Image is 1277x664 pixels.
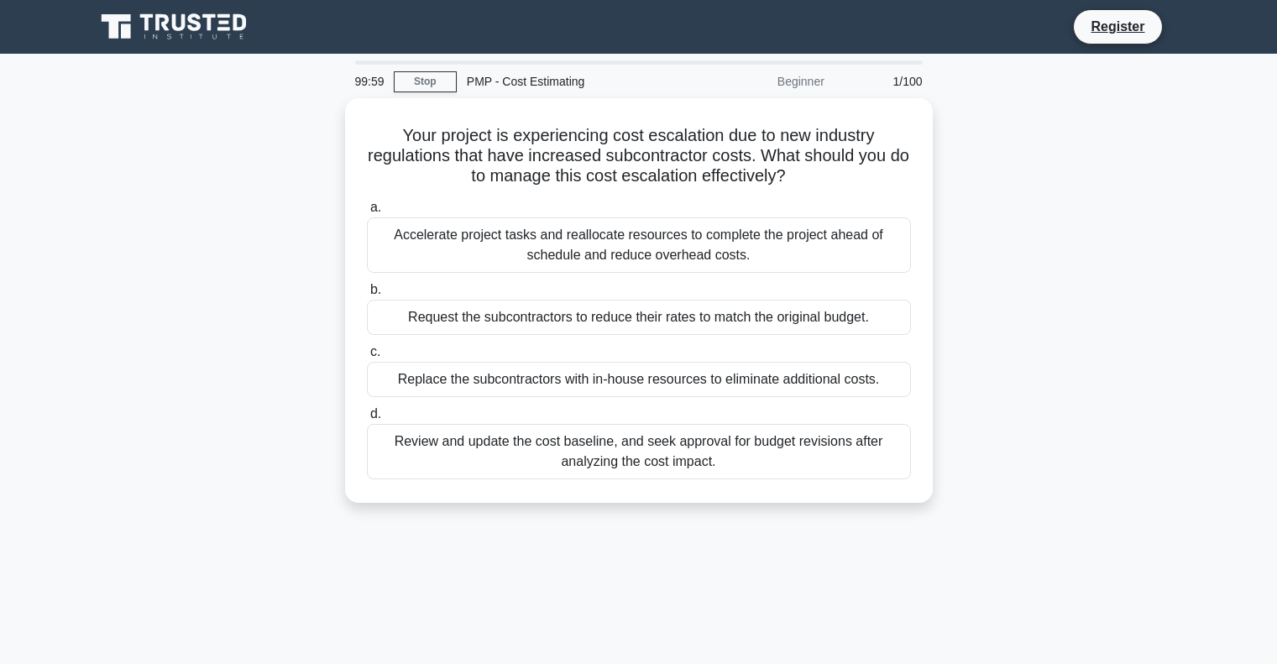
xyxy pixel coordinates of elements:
[370,406,381,421] span: d.
[370,344,380,358] span: c.
[367,362,911,397] div: Replace the subcontractors with in-house resources to eliminate additional costs.
[1081,16,1154,37] a: Register
[457,65,688,98] div: PMP - Cost Estimating
[370,282,381,296] span: b.
[688,65,835,98] div: Beginner
[367,300,911,335] div: Request the subcontractors to reduce their rates to match the original budget.
[345,65,394,98] div: 99:59
[370,200,381,214] span: a.
[367,217,911,273] div: Accelerate project tasks and reallocate resources to complete the project ahead of schedule and r...
[365,125,913,187] h5: Your project is experiencing cost escalation due to new industry regulations that have increased ...
[835,65,933,98] div: 1/100
[367,424,911,479] div: Review and update the cost baseline, and seek approval for budget revisions after analyzing the c...
[394,71,457,92] a: Stop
